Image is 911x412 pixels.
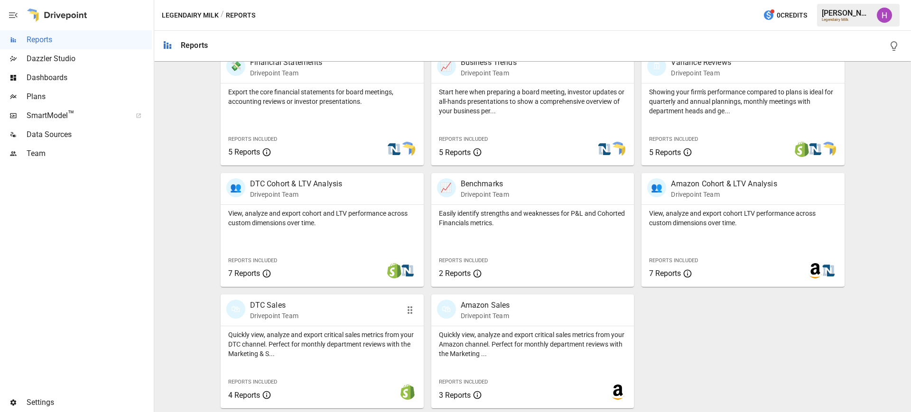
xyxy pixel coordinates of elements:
[250,178,343,190] p: DTC Cohort & LTV Analysis
[439,148,471,157] span: 5 Reports
[27,34,152,46] span: Reports
[671,57,731,68] p: Variance Reviews
[794,142,809,157] img: shopify
[439,136,488,142] span: Reports Included
[461,178,509,190] p: Benchmarks
[228,269,260,278] span: 7 Reports
[400,142,415,157] img: smart model
[671,190,777,199] p: Drivepoint Team
[226,300,245,319] div: 🛍
[821,142,836,157] img: smart model
[27,72,152,83] span: Dashboards
[228,257,277,264] span: Reports Included
[27,91,152,102] span: Plans
[228,330,416,358] p: Quickly view, analyze and export critical sales metrics from your DTC channel. Perfect for monthl...
[610,385,625,400] img: amazon
[461,311,510,320] p: Drivepoint Team
[461,190,509,199] p: Drivepoint Team
[649,209,837,228] p: View, analyze and export cohort LTV performance across custom dimensions over time.
[228,147,260,156] span: 5 Reports
[461,68,517,78] p: Drivepoint Team
[27,110,125,121] span: SmartModel
[437,57,456,76] div: 📈
[387,263,402,278] img: shopify
[226,57,245,76] div: 💸
[649,257,698,264] span: Reports Included
[228,391,260,400] span: 4 Reports
[250,300,298,311] p: DTC Sales
[437,300,456,319] div: 🛍
[808,142,823,157] img: netsuite
[649,148,681,157] span: 5 Reports
[387,142,402,157] img: netsuite
[461,57,517,68] p: Business Trends
[610,142,625,157] img: smart model
[439,330,627,358] p: Quickly view, analyze and export critical sales metrics from your Amazon channel. Perfect for mon...
[759,7,811,24] button: 0Credits
[162,9,219,21] button: Legendairy Milk
[228,379,277,385] span: Reports Included
[228,136,277,142] span: Reports Included
[877,8,892,23] img: Harry Antonio
[777,9,807,21] span: 0 Credits
[647,57,666,76] div: 🗓
[437,178,456,197] div: 📈
[439,87,627,116] p: Start here when preparing a board meeting, investor updates or all-hands presentations to show a ...
[671,178,777,190] p: Amazon Cohort & LTV Analysis
[649,136,698,142] span: Reports Included
[250,311,298,320] p: Drivepoint Team
[822,9,871,18] div: [PERSON_NAME]
[649,87,837,116] p: Showing your firm's performance compared to plans is ideal for quarterly and annual plannings, mo...
[228,87,416,106] p: Export the core financial statements for board meetings, accounting reviews or investor presentat...
[181,41,208,50] div: Reports
[821,263,836,278] img: netsuite
[439,391,471,400] span: 3 Reports
[226,178,245,197] div: 👥
[647,178,666,197] div: 👥
[27,53,152,64] span: Dazzler Studio
[221,9,224,21] div: /
[250,190,343,199] p: Drivepoint Team
[27,129,152,140] span: Data Sources
[439,209,627,228] p: Easily identify strengths and weaknesses for P&L and Cohorted Financials metrics.
[439,269,471,278] span: 2 Reports
[250,68,323,78] p: Drivepoint Team
[649,269,681,278] span: 7 Reports
[597,142,612,157] img: netsuite
[671,68,731,78] p: Drivepoint Team
[27,148,152,159] span: Team
[228,209,416,228] p: View, analyze and export cohort and LTV performance across custom dimensions over time.
[68,109,74,120] span: ™
[400,385,415,400] img: shopify
[27,397,152,408] span: Settings
[439,379,488,385] span: Reports Included
[461,300,510,311] p: Amazon Sales
[400,263,415,278] img: netsuite
[871,2,898,28] button: Harry Antonio
[439,257,488,264] span: Reports Included
[822,18,871,22] div: Legendairy Milk
[250,57,323,68] p: Financial Statements
[808,263,823,278] img: amazon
